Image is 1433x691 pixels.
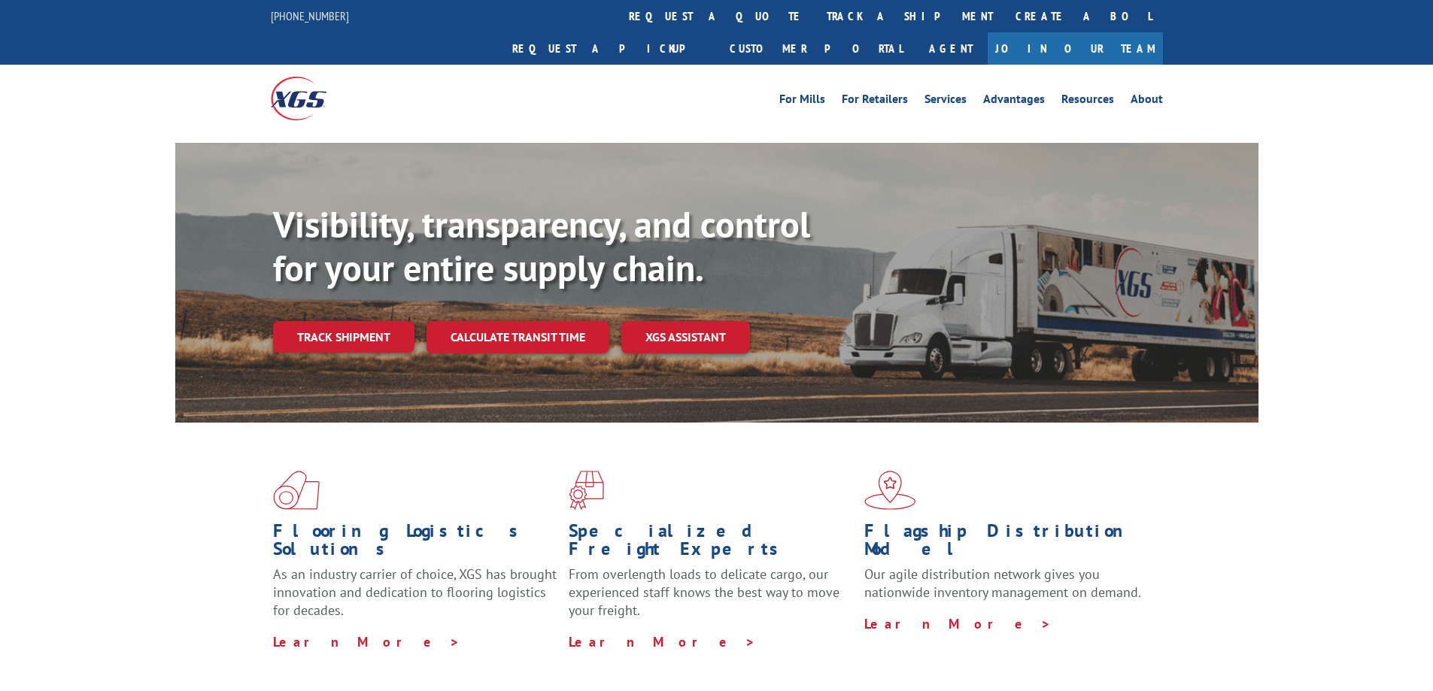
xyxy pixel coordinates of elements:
p: From overlength loads to delicate cargo, our experienced staff knows the best way to move your fr... [569,565,853,632]
img: xgs-icon-flagship-distribution-model-red [864,471,916,510]
a: Advantages [983,93,1045,110]
a: For Mills [779,93,825,110]
a: Learn More > [273,633,460,650]
a: Join Our Team [988,32,1163,65]
h1: Flooring Logistics Solutions [273,522,557,565]
a: [PHONE_NUMBER] [271,8,349,23]
span: As an industry carrier of choice, XGS has brought innovation and dedication to flooring logistics... [273,565,557,619]
a: Calculate transit time [427,321,609,353]
a: Track shipment [273,321,414,353]
a: Learn More > [864,615,1052,632]
a: Customer Portal [718,32,914,65]
h1: Specialized Freight Experts [569,522,853,565]
a: Request a pickup [501,32,718,65]
a: XGS ASSISTANT [621,321,750,353]
a: About [1131,93,1163,110]
a: Agent [914,32,988,65]
a: Services [924,93,967,110]
a: For Retailers [842,93,908,110]
span: Our agile distribution network gives you nationwide inventory management on demand. [864,565,1141,601]
a: Resources [1061,93,1114,110]
h1: Flagship Distribution Model [864,522,1149,565]
b: Visibility, transparency, and control for your entire supply chain. [273,201,810,291]
a: Learn More > [569,633,756,650]
img: xgs-icon-total-supply-chain-intelligence-red [273,471,320,510]
img: xgs-icon-focused-on-flooring-red [569,471,604,510]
